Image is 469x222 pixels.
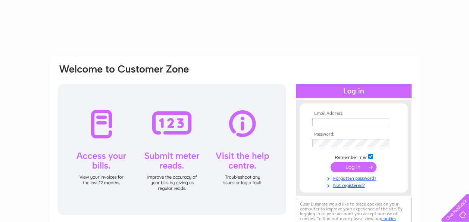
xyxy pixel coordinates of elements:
[310,132,397,137] th: Password:
[310,153,397,160] td: Remember me?
[312,174,397,181] a: Forgotten password?
[310,111,397,116] th: Email Address:
[312,181,397,188] a: Not registered?
[331,162,376,172] input: Submit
